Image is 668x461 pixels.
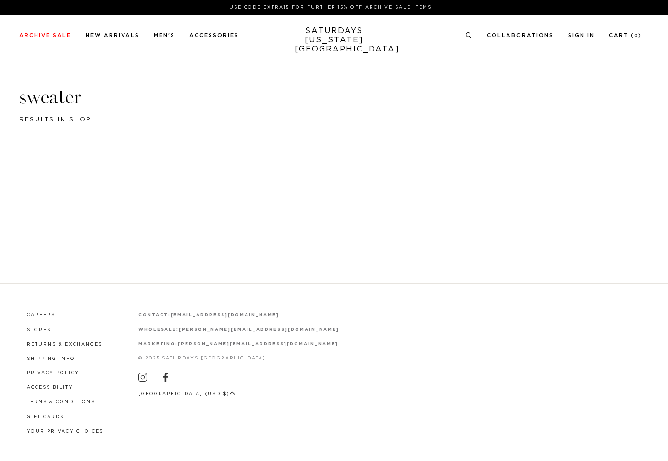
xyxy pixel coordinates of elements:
a: Collaborations [487,33,554,38]
a: Stores [27,328,51,332]
p: © 2025 Saturdays [GEOGRAPHIC_DATA] [138,355,339,362]
button: [GEOGRAPHIC_DATA] (USD $) [138,390,235,397]
strong: contact: [138,313,171,317]
a: Cart (0) [609,33,642,38]
h3: sweater [19,85,649,110]
a: [PERSON_NAME][EMAIL_ADDRESS][DOMAIN_NAME] [178,342,338,346]
a: Privacy Policy [27,371,79,375]
strong: wholesale: [138,327,179,332]
strong: marketing: [138,342,178,346]
a: Shipping Info [27,357,75,361]
p: Use Code EXTRA15 for Further 15% Off Archive Sale Items [23,4,638,11]
a: Archive Sale [19,33,71,38]
a: Sign In [568,33,594,38]
span: results in shop [19,116,92,122]
a: Your privacy choices [27,429,103,434]
a: Men's [154,33,175,38]
a: Accessibility [27,385,73,390]
a: New Arrivals [86,33,139,38]
a: Careers [27,313,55,317]
a: SATURDAYS[US_STATE][GEOGRAPHIC_DATA] [295,26,374,54]
a: [PERSON_NAME][EMAIL_ADDRESS][DOMAIN_NAME] [179,327,339,332]
a: Terms & Conditions [27,400,95,404]
a: Gift Cards [27,415,64,419]
a: Accessories [189,33,239,38]
small: 0 [634,34,638,38]
a: [EMAIL_ADDRESS][DOMAIN_NAME] [171,313,279,317]
a: Returns & Exchanges [27,342,102,346]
